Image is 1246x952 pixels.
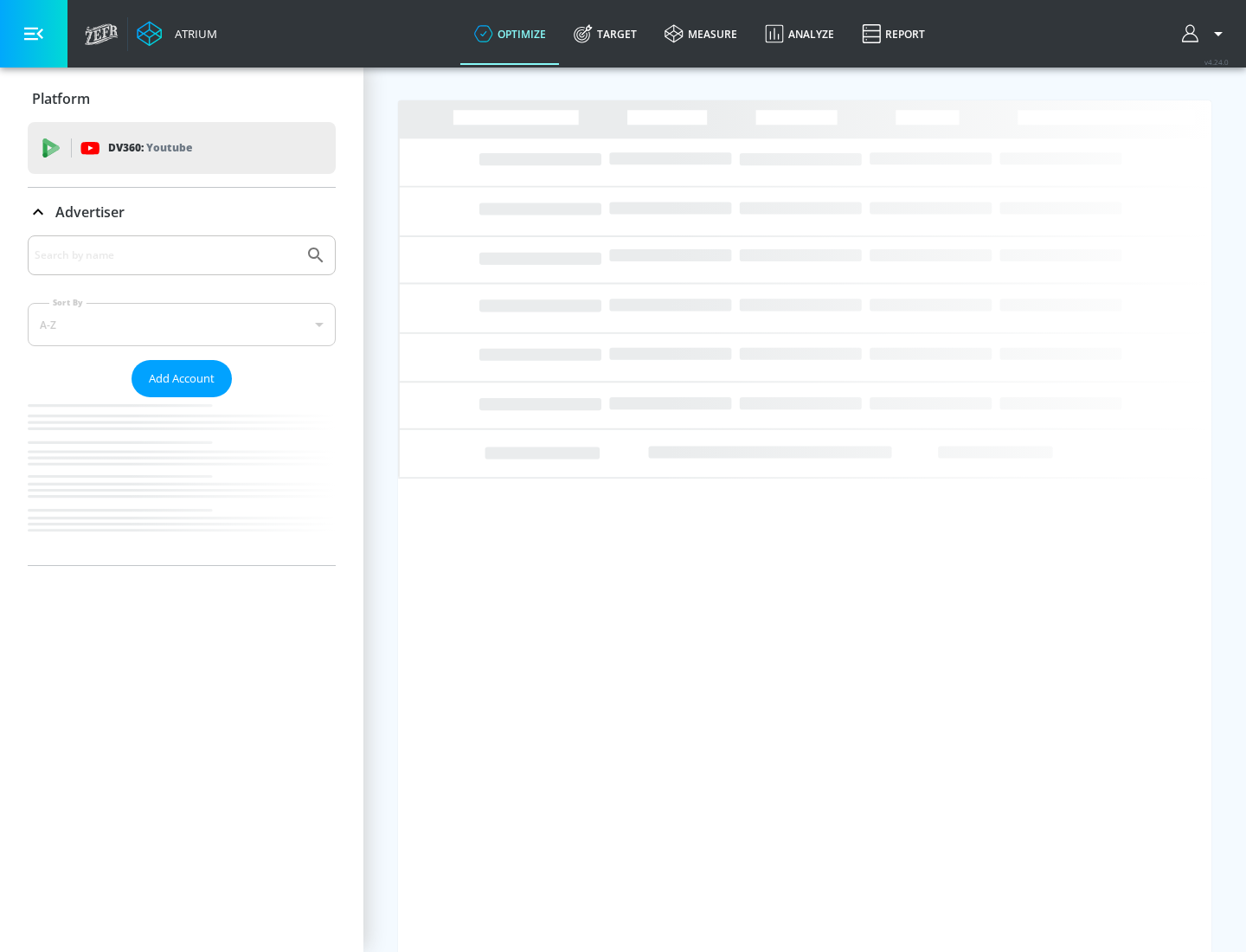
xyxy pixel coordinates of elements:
[28,188,336,236] div: Advertiser
[137,21,217,47] a: Atrium
[149,369,215,389] span: Add Account
[55,203,125,222] p: Advertiser
[28,122,336,174] div: DV360: Youtube
[168,26,217,42] div: Atrium
[28,397,336,565] nav: list of Advertiser
[460,3,560,65] a: optimize
[35,244,297,267] input: Search by name
[28,303,336,346] div: A-Z
[132,360,232,397] button: Add Account
[32,89,90,108] p: Platform
[560,3,651,65] a: Target
[651,3,751,65] a: measure
[751,3,848,65] a: Analyze
[28,74,336,123] div: Platform
[1204,57,1229,67] span: v 4.24.0
[848,3,939,65] a: Report
[49,297,87,308] label: Sort By
[146,138,192,157] p: Youtube
[28,235,336,565] div: Advertiser
[108,138,192,158] p: DV360:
